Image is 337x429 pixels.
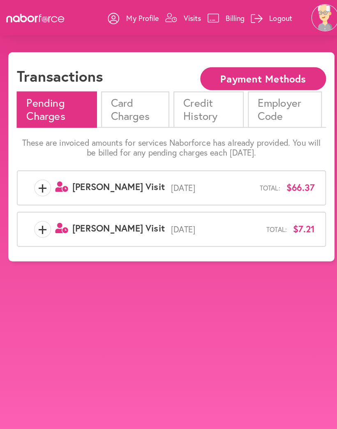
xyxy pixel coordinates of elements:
[171,90,240,125] li: Credit History
[16,90,95,125] li: Pending Charges
[124,13,156,23] p: My Profile
[282,179,309,190] span: $66.37
[162,180,255,190] span: [DATE]
[34,177,50,193] span: +
[244,90,316,125] li: Employer Code
[16,66,101,84] h1: Transactions
[99,90,167,125] li: Card Charges
[204,5,240,30] a: Billing
[162,5,198,30] a: Visits
[265,13,287,23] p: Logout
[255,181,275,188] span: Total:
[16,135,321,155] p: These are invoiced amounts for services Naborforce has already provided. You will be billed for a...
[106,5,156,30] a: My Profile
[71,177,162,189] span: [PERSON_NAME] Visit
[247,5,287,30] a: Logout
[180,13,198,23] p: Visits
[222,13,240,23] p: Billing
[306,4,333,31] img: 28479a6084c73c1d882b58007db4b51f.png
[197,66,321,89] button: Payment Methods
[197,73,321,80] a: Payment Methods
[162,220,262,230] span: [DATE]
[34,217,50,234] span: +
[71,218,162,230] span: [PERSON_NAME] Visit
[262,221,282,229] span: Total:
[288,220,309,230] span: $7.21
